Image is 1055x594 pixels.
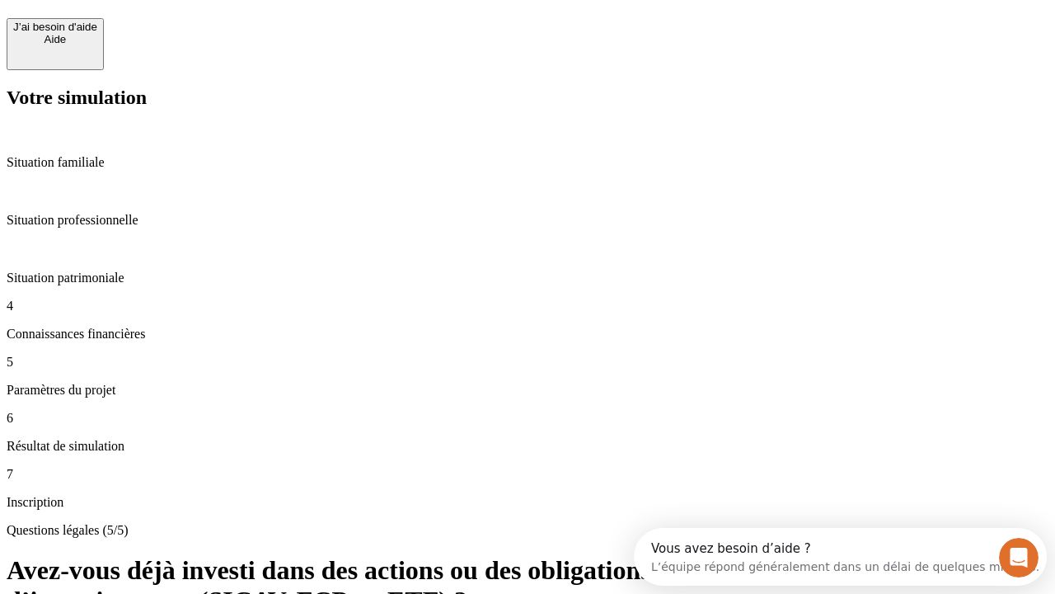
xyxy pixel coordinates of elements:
[7,439,1048,454] p: Résultat de simulation
[7,467,1048,482] p: 7
[13,21,97,33] div: J’ai besoin d'aide
[7,7,454,52] div: Ouvrir le Messenger Intercom
[7,213,1048,228] p: Situation professionnelle
[7,411,1048,426] p: 6
[7,18,104,70] button: J’ai besoin d'aideAide
[7,355,1048,370] p: 5
[7,271,1048,285] p: Situation patrimoniale
[7,155,1048,170] p: Situation familiale
[7,523,1048,538] p: Questions légales (5/5)
[7,299,1048,313] p: 4
[999,538,1039,577] iframe: Intercom live chat
[7,495,1048,510] p: Inscription
[17,27,406,45] div: L’équipe répond généralement dans un délai de quelques minutes.
[7,327,1048,342] p: Connaissances financières
[634,528,1047,586] iframe: Intercom live chat discovery launcher
[13,33,97,45] div: Aide
[7,383,1048,398] p: Paramètres du projet
[7,87,1048,109] h2: Votre simulation
[17,14,406,27] div: Vous avez besoin d’aide ?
